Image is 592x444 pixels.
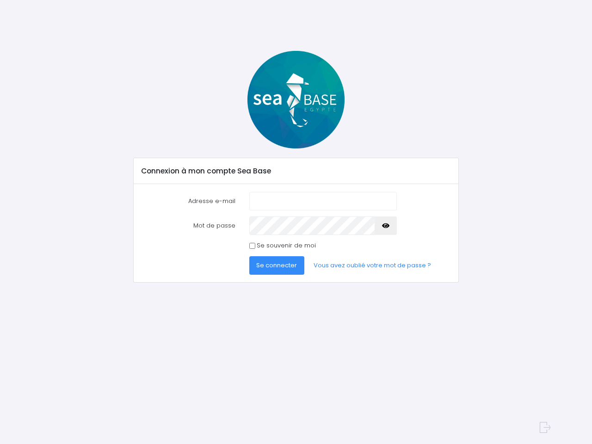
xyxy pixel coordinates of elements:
[134,158,458,184] div: Connexion à mon compte Sea Base
[257,241,316,250] label: Se souvenir de moi
[256,261,297,270] span: Se connecter
[135,192,242,210] label: Adresse e-mail
[249,256,305,275] button: Se connecter
[135,216,242,235] label: Mot de passe
[306,256,438,275] a: Vous avez oublié votre mot de passe ?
